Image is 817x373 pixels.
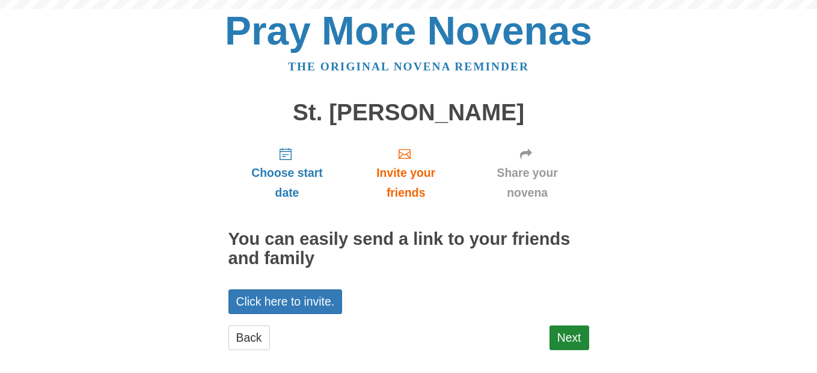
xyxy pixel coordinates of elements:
[228,289,343,314] a: Click here to invite.
[466,137,589,209] a: Share your novena
[228,100,589,126] h1: St. [PERSON_NAME]
[346,137,465,209] a: Invite your friends
[358,163,453,203] span: Invite your friends
[228,325,270,350] a: Back
[288,60,529,73] a: The original novena reminder
[225,8,592,53] a: Pray More Novenas
[549,325,589,350] a: Next
[228,230,589,268] h2: You can easily send a link to your friends and family
[228,137,346,209] a: Choose start date
[240,163,334,203] span: Choose start date
[478,163,577,203] span: Share your novena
